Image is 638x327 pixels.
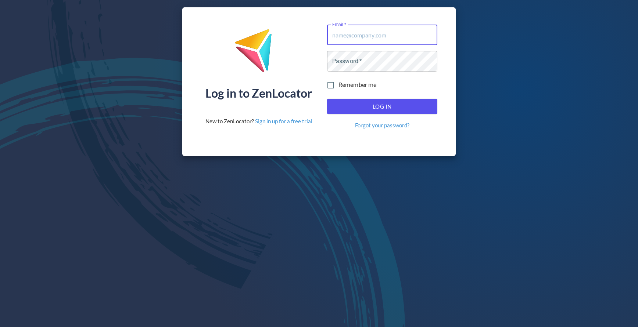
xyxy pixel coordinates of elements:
div: New to ZenLocator? [205,117,312,125]
button: Log In [327,99,437,114]
a: Sign in up for a free trial [255,118,312,124]
a: Forgot your password? [355,121,409,129]
input: name@company.com [327,25,437,45]
span: Remember me [338,81,377,90]
div: Log in to ZenLocator [205,87,312,99]
span: Log In [335,102,429,111]
img: ZenLocator [234,29,283,78]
